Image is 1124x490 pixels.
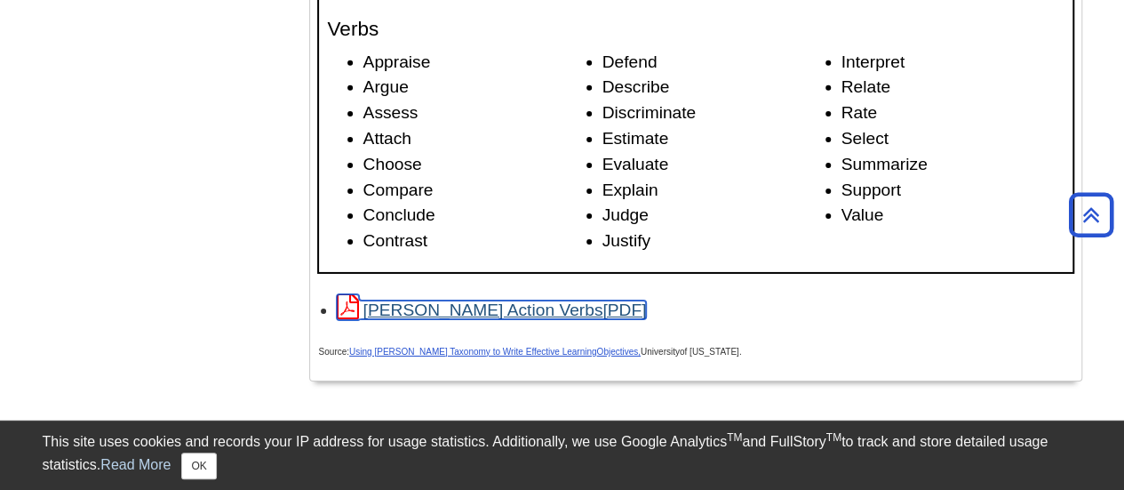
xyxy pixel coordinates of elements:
[841,126,1064,152] li: Select
[337,301,647,319] a: Link opens in new window
[602,100,825,126] li: Discriminate
[826,431,841,444] sup: TM
[602,152,825,178] li: Evaluate
[596,347,640,357] span: Objectives,
[602,50,825,76] li: Defend
[841,75,1064,100] li: Relate
[841,152,1064,178] li: Summarize
[181,453,216,479] button: Close
[841,203,1064,229] li: Value
[319,347,597,357] span: Source:
[602,75,825,100] li: Describe
[602,203,825,229] li: Judge
[363,100,586,126] li: Assess
[349,347,596,357] a: Using [PERSON_NAME] Taxonomy to Write Effective Learning
[680,347,742,357] span: of [US_STATE].
[363,50,586,76] li: Appraise
[43,431,1082,479] div: This site uses cookies and records your IP address for usage statistics. Additionally, we use Goo...
[602,229,825,254] li: Justify
[641,347,680,357] span: University
[328,19,1064,41] h4: Verbs
[841,178,1064,204] li: Support
[363,178,586,204] li: Compare
[596,340,640,358] a: Objectives,
[841,50,1064,76] li: Interpret
[841,100,1064,126] li: Rate
[602,126,825,152] li: Estimate
[363,229,586,254] li: Contrast
[1063,203,1120,227] a: Back to Top
[100,457,171,472] a: Read More
[727,431,742,444] sup: TM
[363,152,586,178] li: Choose
[363,75,586,100] li: Argue
[602,178,825,204] li: Explain
[363,203,586,229] li: Conclude
[363,126,586,152] li: Attach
